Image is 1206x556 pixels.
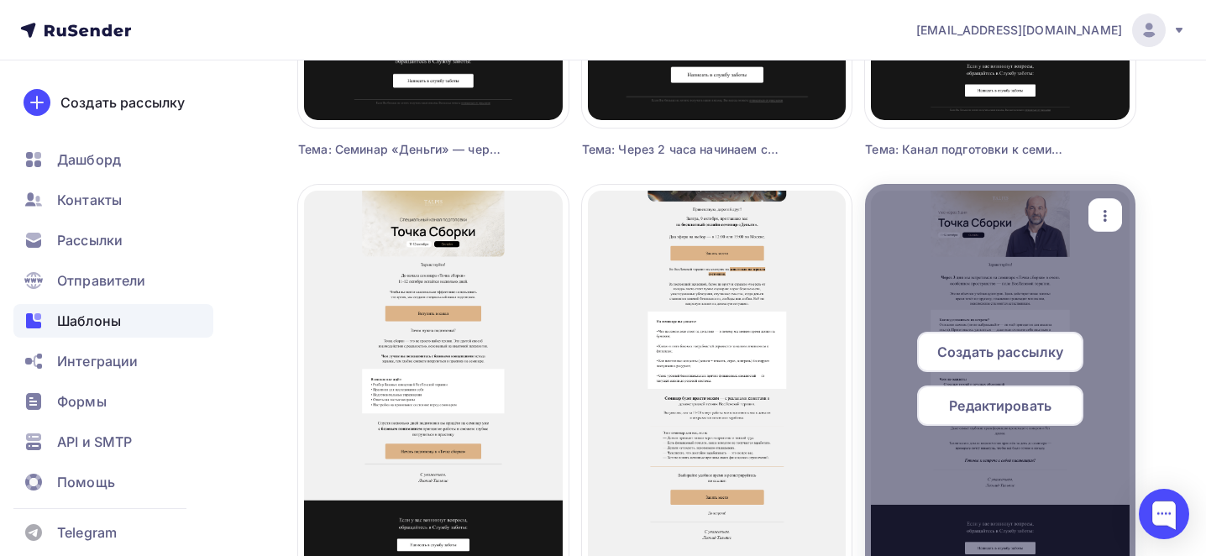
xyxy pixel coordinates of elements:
span: Редактировать [949,396,1051,416]
span: Интеграции [57,351,138,371]
span: Отправители [57,270,146,291]
span: Контакты [57,190,122,210]
a: Шаблоны [13,304,213,338]
span: Шаблоны [57,311,121,331]
span: Создать рассылку [937,342,1063,362]
span: API и SMTP [57,432,132,452]
div: Создать рассылку [60,92,185,113]
div: Тема: Семинар «Деньги» — через час [298,141,501,158]
div: Тема: Канал подготовки к семинару «ВсеЛенская терапия» [865,141,1067,158]
span: Рассылки [57,230,123,250]
span: Помощь [57,472,115,492]
div: Тема: Через 2 часа начинаем семинар «Деньги» [582,141,784,158]
span: Telegram [57,522,117,543]
a: Дашборд [13,143,213,176]
span: Формы [57,391,107,412]
span: Дашборд [57,149,121,170]
a: [EMAIL_ADDRESS][DOMAIN_NAME] [916,13,1186,47]
a: Формы [13,385,213,418]
a: Рассылки [13,223,213,257]
a: Контакты [13,183,213,217]
span: [EMAIL_ADDRESS][DOMAIN_NAME] [916,22,1122,39]
a: Отправители [13,264,213,297]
